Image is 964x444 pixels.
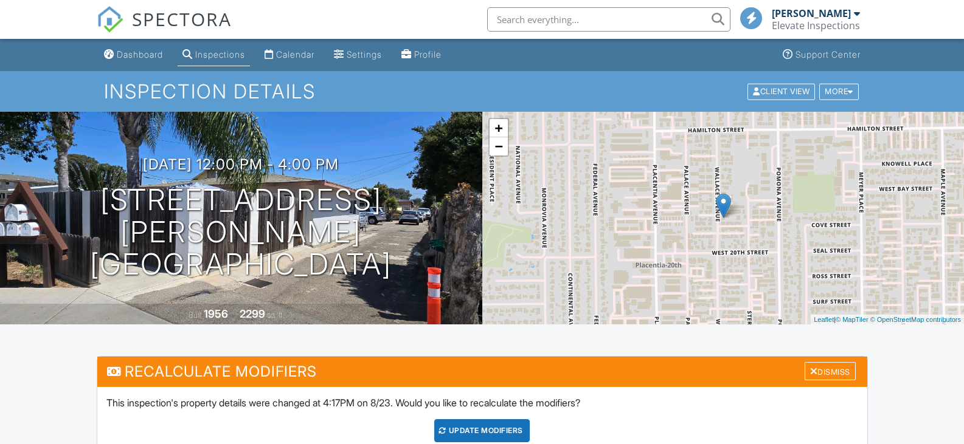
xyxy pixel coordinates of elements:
a: Zoom in [490,119,508,137]
a: Inspections [178,44,250,66]
div: Calendar [276,49,314,60]
a: Leaflet [814,316,834,323]
h1: Inspection Details [104,81,859,102]
input: Search everything... [487,7,730,32]
h3: [DATE] 12:00 pm - 4:00 pm [143,156,339,172]
div: 2299 [240,307,265,320]
a: Profile [397,44,446,66]
span: sq. ft. [267,310,284,319]
span: Built [189,310,202,319]
div: Profile [414,49,442,60]
div: Dismiss [805,362,856,381]
div: Dashboard [117,49,163,60]
div: | [811,315,964,325]
div: More [819,83,859,100]
span: SPECTORA [132,6,232,32]
div: Settings [347,49,382,60]
a: Client View [746,86,818,95]
a: Support Center [778,44,865,66]
a: Zoom out [490,137,508,155]
div: Inspections [195,49,245,60]
a: SPECTORA [97,16,232,42]
div: [PERSON_NAME] [772,7,851,19]
a: Dashboard [99,44,168,66]
a: © MapTiler [836,316,869,323]
div: Support Center [796,49,861,60]
div: 1956 [204,307,228,320]
div: Client View [747,83,815,100]
h1: [STREET_ADDRESS][PERSON_NAME] [GEOGRAPHIC_DATA] [19,184,463,280]
div: UPDATE Modifiers [434,419,530,442]
div: Elevate Inspections [772,19,860,32]
a: © OpenStreetMap contributors [870,316,961,323]
h3: Recalculate Modifiers [97,357,867,386]
a: Calendar [260,44,319,66]
img: The Best Home Inspection Software - Spectora [97,6,123,33]
a: Settings [329,44,387,66]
